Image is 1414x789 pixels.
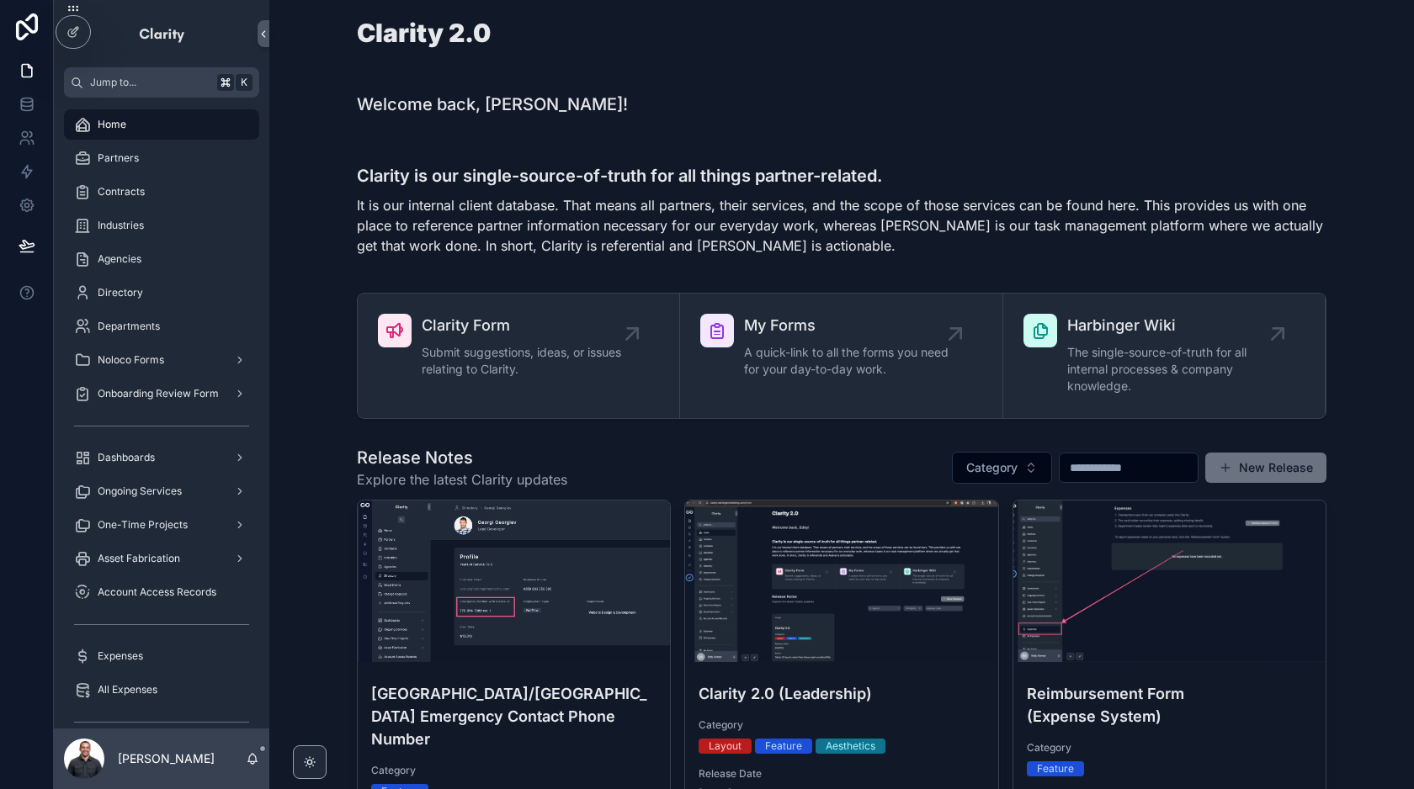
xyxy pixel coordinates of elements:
[744,314,954,337] span: My Forms
[118,750,215,767] p: [PERSON_NAME]
[680,294,1002,418] a: My FormsA quick-link to all the forms you need for your day-to-day work.
[98,286,143,299] span: Directory
[1027,741,1312,755] span: Category
[64,442,259,473] a: Dashboards
[685,500,997,662] div: Home-Clarity-2.0-2024-06-03-at-1.31.18-PM.jpg
[98,649,143,663] span: Expenses
[64,109,259,140] a: Home
[98,320,160,333] span: Departments
[1205,453,1326,483] button: New Release
[98,552,180,565] span: Asset Fabrication
[358,500,670,662] div: Georgi-Georgiev-—-Directory-Clarity-2.0-2024-12-16-at-10.28.43-AM.jpg
[371,764,656,777] span: Category
[357,446,567,469] h1: Release Notes
[1027,682,1312,728] h4: Reimbursement Form (Expense System)
[98,683,157,696] span: All Expenses
[422,344,632,378] span: Submit suggestions, ideas, or issues relating to Clarity.
[422,314,632,337] span: Clarity Form
[826,739,875,754] div: Aesthetics
[64,379,259,409] a: Onboarding Review Form
[744,344,954,378] span: A quick-link to all the forms you need for your day-to-day work.
[98,451,155,464] span: Dashboards
[98,485,182,498] span: Ongoing Services
[64,311,259,342] a: Departments
[357,163,1326,188] h3: Clarity is our single-source-of-truth for all things partner-related.
[358,294,680,418] a: Clarity FormSubmit suggestions, ideas, or issues relating to Clarity.
[98,219,144,232] span: Industries
[765,739,802,754] div: Feature
[357,195,1326,256] p: It is our internal client database. That means all partners, their services, and the scope of tho...
[98,185,145,199] span: Contracts
[54,98,269,728] div: scrollable content
[64,577,259,607] a: Account Access Records
[1067,314,1278,337] span: Harbinger Wiki
[64,278,259,308] a: Directory
[699,682,984,705] h4: Clarity 2.0 (Leadership)
[64,675,259,705] a: All Expenses
[1067,344,1278,394] span: The single-source-of-truth for all internal processes & company knowledge.
[98,518,188,532] span: One-Time Projects
[237,76,251,89] span: K
[357,93,628,116] h1: Welcome back, [PERSON_NAME]!
[64,177,259,207] a: Contracts
[98,252,141,266] span: Agencies
[98,151,139,165] span: Partners
[64,67,259,98] button: Jump to...K
[1003,294,1326,418] a: Harbinger WikiThe single-source-of-truth for all internal processes & company knowledge.
[699,718,984,732] span: Category
[64,510,259,540] a: One-Time Projects
[98,118,126,131] span: Home
[709,739,742,754] div: Layout
[357,469,567,490] span: Explore the latest Clarity updates
[699,767,984,781] span: Release Date
[64,476,259,506] a: Ongoing Services
[64,210,259,241] a: Industries
[138,20,186,47] img: App logo
[64,641,259,671] a: Expenses
[371,682,656,750] h4: [GEOGRAPHIC_DATA]/[GEOGRAPHIC_DATA] Emergency Contact Phone Number
[64,143,259,173] a: Partners
[90,76,210,89] span: Jump to...
[64,244,259,274] a: Agencies
[1013,500,1326,662] div: Publish-Release-—-Release-Notes-Clarity-2.0-2024-06-05-at-3.31.01-PM.jpg
[64,543,259,574] a: Asset Fabrication
[357,20,491,45] h1: Clarity 2.0
[98,387,219,400] span: Onboarding Review Form
[1037,761,1074,776] div: Feature
[952,452,1052,484] button: Select Button
[64,345,259,375] a: Noloco Forms
[966,459,1018,476] span: Category
[98,353,164,367] span: Noloco Forms
[98,585,216,599] span: Account Access Records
